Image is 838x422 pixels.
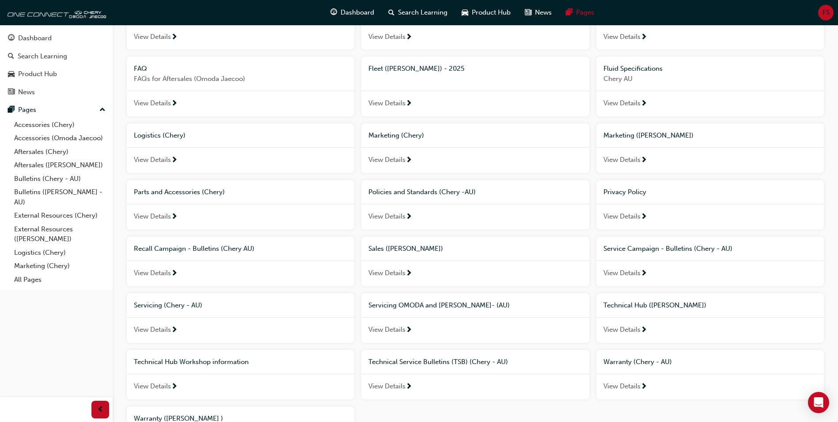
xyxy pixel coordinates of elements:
[462,7,468,18] span: car-icon
[97,404,104,415] span: prev-icon
[381,4,455,22] a: search-iconSearch Learning
[134,32,171,42] span: View Details
[525,7,531,18] span: news-icon
[596,180,824,230] a: Privacy PolicyView Details
[134,381,171,391] span: View Details
[8,106,15,114] span: pages-icon
[11,185,109,209] a: Bulletins ([PERSON_NAME] - AU)
[596,237,824,286] a: Service Campaign - Bulletins (Chery - AU)View Details
[368,131,424,139] span: Marketing (Chery)
[11,209,109,223] a: External Resources (Chery)
[368,98,406,108] span: View Details
[18,69,57,79] div: Product Hub
[134,325,171,335] span: View Details
[603,381,641,391] span: View Details
[406,326,412,334] span: next-icon
[127,180,354,230] a: Parts and Accessories (Chery)View Details
[127,57,354,116] a: FAQFAQs for Aftersales (Omoda Jaecoo)View Details
[603,188,646,196] span: Privacy Policy
[603,301,706,309] span: Technical Hub ([PERSON_NAME])
[368,211,406,222] span: View Details
[11,131,109,145] a: Accessories (Omoda Jaecoo)
[808,392,829,413] div: Open Intercom Messenger
[4,4,106,21] img: oneconnect
[361,180,589,230] a: Policies and Standards (Chery -AU)View Details
[11,158,109,172] a: Aftersales ([PERSON_NAME])
[641,326,647,334] span: next-icon
[368,268,406,278] span: View Details
[127,350,354,399] a: Technical Hub Workshop informationView Details
[823,8,830,18] span: FS
[566,7,573,18] span: pages-icon
[535,8,552,18] span: News
[18,87,35,97] div: News
[361,293,589,343] a: Servicing OMODA and [PERSON_NAME]- (AU)View Details
[596,123,824,173] a: Marketing ([PERSON_NAME])View Details
[368,301,510,309] span: Servicing OMODA and [PERSON_NAME]- (AU)
[11,223,109,246] a: External Resources ([PERSON_NAME])
[603,131,694,139] span: Marketing ([PERSON_NAME])
[11,246,109,260] a: Logistics (Chery)
[603,155,641,165] span: View Details
[368,188,476,196] span: Policies and Standards (Chery -AU)
[4,84,109,100] a: News
[134,211,171,222] span: View Details
[4,30,109,46] a: Dashboard
[368,325,406,335] span: View Details
[134,268,171,278] span: View Details
[171,213,178,221] span: next-icon
[11,145,109,159] a: Aftersales (Chery)
[4,48,109,65] a: Search Learning
[134,65,147,73] span: FAQ
[361,57,589,116] a: Fleet ([PERSON_NAME]) - 2025View Details
[641,34,647,42] span: next-icon
[134,131,186,139] span: Logistics (Chery)
[11,273,109,287] a: All Pages
[518,4,559,22] a: news-iconNews
[171,34,178,42] span: next-icon
[361,123,589,173] a: Marketing (Chery)View Details
[472,8,511,18] span: Product Hub
[134,301,202,309] span: Servicing (Chery - AU)
[18,105,36,115] div: Pages
[341,8,374,18] span: Dashboard
[11,172,109,186] a: Bulletins (Chery - AU)
[8,53,14,61] span: search-icon
[171,326,178,334] span: next-icon
[134,358,249,366] span: Technical Hub Workshop information
[127,123,354,173] a: Logistics (Chery)View Details
[388,7,394,18] span: search-icon
[18,33,52,43] div: Dashboard
[603,325,641,335] span: View Details
[171,100,178,108] span: next-icon
[4,66,109,82] a: Product Hub
[641,100,647,108] span: next-icon
[134,188,225,196] span: Parts and Accessories (Chery)
[368,32,406,42] span: View Details
[641,270,647,278] span: next-icon
[368,65,464,73] span: Fleet ([PERSON_NAME]) - 2025
[171,270,178,278] span: next-icon
[368,381,406,391] span: View Details
[603,98,641,108] span: View Details
[127,237,354,286] a: Recall Campaign - Bulletins (Chery AU)View Details
[406,100,412,108] span: next-icon
[134,74,347,84] span: FAQs for Aftersales (Omoda Jaecoo)
[4,102,109,118] button: Pages
[134,245,254,253] span: Recall Campaign - Bulletins (Chery AU)
[596,350,824,399] a: Warranty (Chery - AU)View Details
[368,155,406,165] span: View Details
[603,74,817,84] span: Chery AU
[323,4,381,22] a: guage-iconDashboard
[596,57,824,116] a: Fluid SpecificationsChery AUView Details
[127,293,354,343] a: Servicing (Chery - AU)View Details
[406,34,412,42] span: next-icon
[603,268,641,278] span: View Details
[603,211,641,222] span: View Details
[11,259,109,273] a: Marketing (Chery)
[4,28,109,102] button: DashboardSearch LearningProduct HubNews
[361,237,589,286] a: Sales ([PERSON_NAME])View Details
[330,7,337,18] span: guage-icon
